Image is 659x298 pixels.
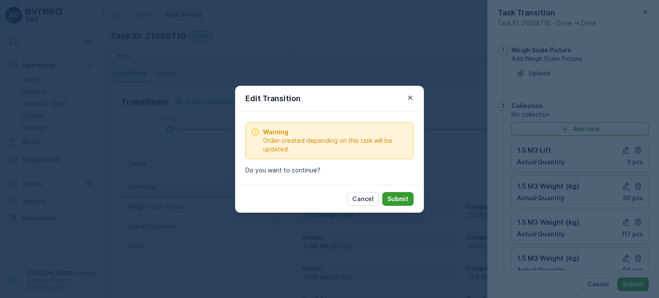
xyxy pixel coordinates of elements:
[352,195,374,203] p: Cancel
[245,166,414,175] p: Do you want to continue?
[263,128,408,136] span: Warning
[347,192,379,206] button: Cancel
[245,93,301,105] p: Edit Transition
[263,136,408,154] span: Order created depending on this task will be updated.
[387,195,408,203] p: Submit
[382,192,414,206] button: Submit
